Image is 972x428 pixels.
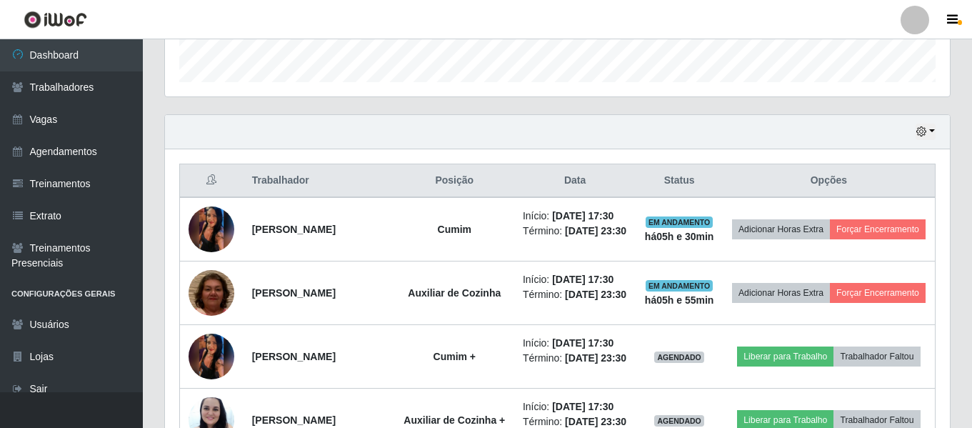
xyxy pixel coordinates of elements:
span: AGENDADO [654,352,704,363]
th: Status [636,164,722,198]
strong: Cumim + [434,351,476,362]
button: Liberar para Trabalho [737,347,833,367]
time: [DATE] 23:30 [565,289,626,300]
li: Início: [523,272,627,287]
span: AGENDADO [654,415,704,427]
time: [DATE] 17:30 [552,337,613,349]
li: Término: [523,351,627,366]
time: [DATE] 17:30 [552,401,613,412]
strong: [PERSON_NAME] [252,351,336,362]
img: CoreUI Logo [24,11,87,29]
button: Forçar Encerramento [830,219,926,239]
th: Data [514,164,636,198]
strong: [PERSON_NAME] [252,224,336,235]
button: Forçar Encerramento [830,283,926,303]
th: Trabalhador [244,164,395,198]
time: [DATE] 17:30 [552,210,613,222]
li: Término: [523,224,627,239]
time: [DATE] 23:30 [565,352,626,364]
time: [DATE] 23:30 [565,225,626,237]
button: Adicionar Horas Extra [732,219,830,239]
li: Início: [523,336,627,351]
img: 1745291755814.jpeg [189,306,234,407]
th: Posição [395,164,514,198]
strong: há 05 h e 30 min [645,231,714,242]
button: Adicionar Horas Extra [732,283,830,303]
span: EM ANDAMENTO [646,217,713,228]
th: Opções [723,164,936,198]
img: 1745291755814.jpeg [189,179,234,280]
span: EM ANDAMENTO [646,280,713,292]
strong: Auxiliar de Cozinha + [404,414,505,426]
img: 1756260956373.jpeg [189,244,234,341]
li: Término: [523,287,627,302]
li: Início: [523,399,627,414]
li: Início: [523,209,627,224]
button: Trabalhador Faltou [833,347,920,367]
strong: há 05 h e 55 min [645,294,714,306]
strong: [PERSON_NAME] [252,414,336,426]
time: [DATE] 17:30 [552,274,613,285]
time: [DATE] 23:30 [565,416,626,427]
strong: [PERSON_NAME] [252,287,336,299]
strong: Auxiliar de Cozinha [408,287,501,299]
strong: Cumim [438,224,471,235]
